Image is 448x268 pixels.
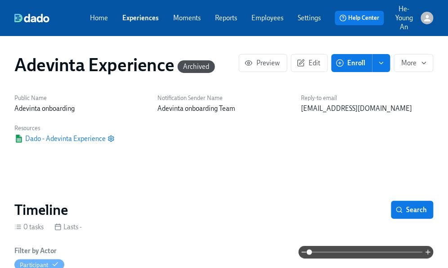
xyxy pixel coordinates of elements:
span: Search [398,205,427,214]
a: Home [90,14,108,23]
span: Enroll [338,59,366,68]
a: Moments [173,14,201,23]
a: Experiences [122,14,159,23]
div: 0 tasks [14,223,44,232]
span: Dado - Adevinta Experience [14,134,106,143]
button: Edit [291,54,328,72]
h6: Reply-to email [301,94,434,102]
button: Help Center [335,11,384,25]
a: Reports [215,14,237,23]
button: He-Young An [391,5,434,32]
button: More [394,54,434,72]
a: dado [14,14,90,23]
span: Preview [246,59,280,68]
span: Edit [299,59,320,68]
button: Enroll [332,54,372,72]
h6: Resources [14,124,115,132]
a: Settings [298,14,321,23]
button: enroll [372,54,390,72]
span: Archived [178,64,215,70]
p: [EMAIL_ADDRESS][DOMAIN_NAME] [301,104,434,113]
h6: Notification Sender Name [158,94,291,102]
img: Google Sheet [14,135,23,143]
button: Search [391,201,434,219]
h1: Adevinta Experience [14,54,215,76]
a: Google SheetDado - Adevinta Experience [14,134,106,143]
p: Adevinta onboarding Team [158,104,291,113]
div: Lasts - [54,223,82,232]
button: Preview [239,54,287,72]
span: More [402,59,426,68]
img: dado [14,14,49,23]
a: Employees [251,14,283,23]
span: Help Center [340,14,380,23]
h2: Timeline [14,201,68,219]
h6: Public Name [14,94,147,102]
p: Adevinta onboarding [14,104,147,113]
p: He-Young An [391,5,417,32]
